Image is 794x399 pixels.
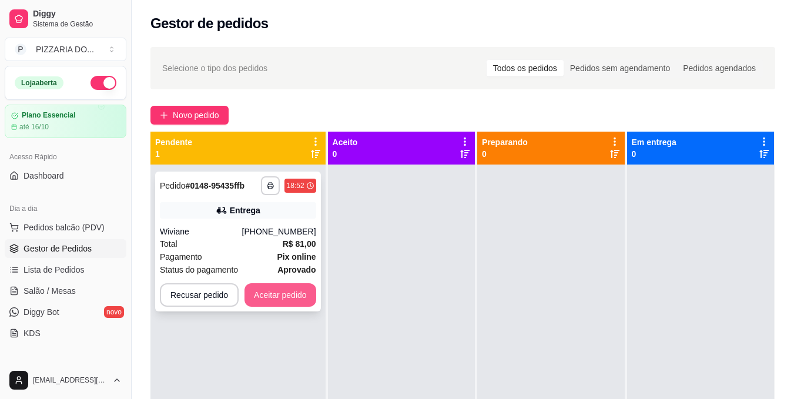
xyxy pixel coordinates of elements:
span: Pagamento [160,250,202,263]
button: Recusar pedido [160,283,239,307]
p: Preparando [482,136,528,148]
p: 1 [155,148,192,160]
span: Selecione o tipo dos pedidos [162,62,267,75]
span: Sistema de Gestão [33,19,122,29]
div: Todos os pedidos [487,60,564,76]
span: P [15,43,26,55]
div: Entrega [230,204,260,216]
span: Total [160,237,177,250]
a: Salão / Mesas [5,281,126,300]
article: Plano Essencial [22,111,75,120]
strong: # 0148-95435ffb [186,181,244,190]
span: Diggy Bot [24,306,59,318]
article: até 16/10 [19,122,49,132]
span: KDS [24,327,41,339]
p: Em entrega [632,136,676,148]
span: Lista de Pedidos [24,264,85,276]
span: Dashboard [24,170,64,182]
span: Gestor de Pedidos [24,243,92,254]
span: Pedido [160,181,186,190]
a: Diggy Botnovo [5,303,126,321]
p: Pendente [155,136,192,148]
div: Pedidos agendados [676,60,762,76]
a: Lista de Pedidos [5,260,126,279]
div: 18:52 [287,181,304,190]
button: Select a team [5,38,126,61]
div: Pedidos sem agendamento [564,60,676,76]
button: Aceitar pedido [244,283,316,307]
div: Dia a dia [5,199,126,218]
span: Salão / Mesas [24,285,76,297]
p: 0 [333,148,358,160]
p: 0 [632,148,676,160]
div: Loja aberta [15,76,63,89]
strong: Pix online [277,252,316,261]
a: DiggySistema de Gestão [5,5,126,33]
span: plus [160,111,168,119]
a: KDS [5,324,126,343]
h2: Gestor de pedidos [150,14,269,33]
button: [EMAIL_ADDRESS][DOMAIN_NAME] [5,366,126,394]
div: Wiviane [160,226,242,237]
strong: aprovado [277,265,316,274]
a: Plano Essencialaté 16/10 [5,105,126,138]
a: Gestor de Pedidos [5,239,126,258]
span: Status do pagamento [160,263,238,276]
div: Acesso Rápido [5,147,126,166]
span: Pedidos balcão (PDV) [24,222,105,233]
button: Alterar Status [91,76,116,90]
button: Novo pedido [150,106,229,125]
div: [PHONE_NUMBER] [242,226,316,237]
div: PIZZARIA DO ... [36,43,94,55]
strong: R$ 81,00 [283,239,316,249]
a: Dashboard [5,166,126,185]
span: [EMAIL_ADDRESS][DOMAIN_NAME] [33,375,108,385]
span: Diggy [33,9,122,19]
div: Catálogo [5,357,126,375]
p: Aceito [333,136,358,148]
button: Pedidos balcão (PDV) [5,218,126,237]
p: 0 [482,148,528,160]
span: Novo pedido [173,109,219,122]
